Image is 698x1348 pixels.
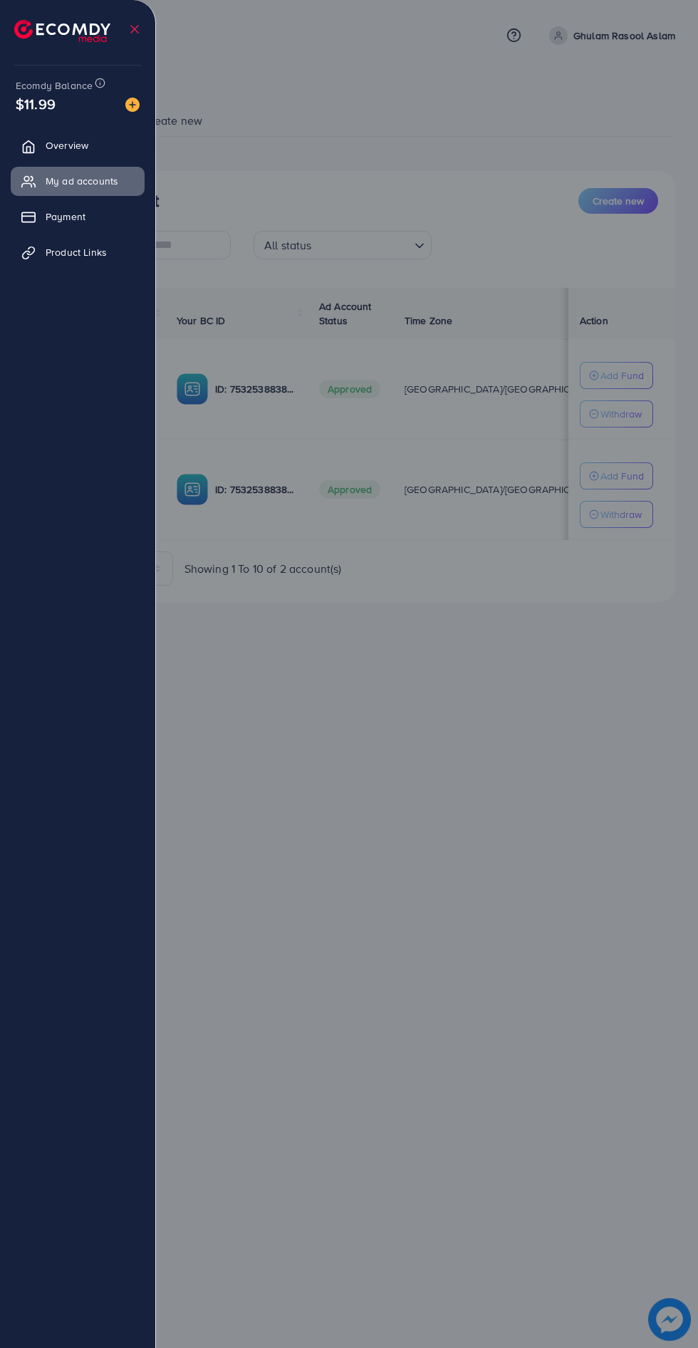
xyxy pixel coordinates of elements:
[16,93,56,114] span: $11.99
[46,209,85,224] span: Payment
[11,238,145,266] a: Product Links
[46,245,107,259] span: Product Links
[11,167,145,195] a: My ad accounts
[125,98,140,112] img: image
[46,138,88,152] span: Overview
[46,174,118,188] span: My ad accounts
[16,78,93,93] span: Ecomdy Balance
[11,131,145,160] a: Overview
[14,20,110,42] img: logo
[11,202,145,231] a: Payment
